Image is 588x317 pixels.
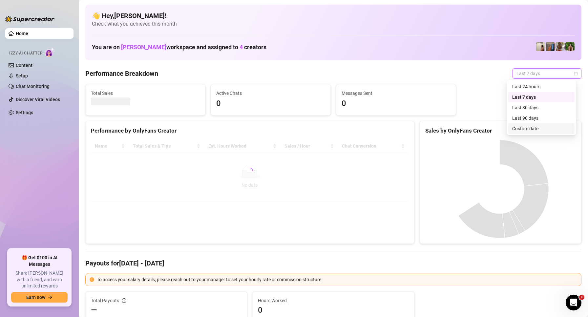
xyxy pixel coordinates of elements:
img: Ralphy [536,42,545,51]
div: To access your salary details, please reach out to your manager to set your hourly rate or commis... [97,276,577,283]
img: Nathaniel [556,42,565,51]
span: 🎁 Get $100 in AI Messages [11,255,68,267]
span: Izzy AI Chatter [9,50,42,56]
div: Performance by OnlyFans Creator [91,126,409,135]
div: Last 24 hours [512,83,571,90]
span: 0 [216,97,325,110]
a: Home [16,31,28,36]
div: Last 90 days [508,113,575,123]
div: Sales by OnlyFans Creator [425,126,576,135]
img: Wayne [546,42,555,51]
div: Last 90 days [512,115,571,122]
span: calendar [574,72,578,75]
h4: Payouts for [DATE] - [DATE] [85,259,581,268]
iframe: Intercom live chat [566,295,581,310]
span: Last 7 days [516,69,577,78]
img: logo-BBDzfeDw.svg [5,16,54,22]
span: Share [PERSON_NAME] with a friend, and earn unlimited rewards [11,270,68,289]
div: Last 7 days [508,92,575,102]
a: Setup [16,73,28,78]
a: Discover Viral Videos [16,97,60,102]
a: Settings [16,110,33,115]
span: — [91,305,97,315]
div: Last 7 days [512,94,571,101]
div: Last 24 hours [508,81,575,92]
div: Custom date [508,123,575,134]
span: Hours Worked [258,297,409,304]
a: Chat Monitoring [16,84,50,89]
span: 0 [342,97,451,110]
h1: You are on workspace and assigned to creators [92,44,266,51]
span: [PERSON_NAME] [121,44,166,51]
span: Earn now [26,295,45,300]
div: Last 30 days [512,104,571,111]
span: info-circle [122,298,126,303]
span: 1 [579,295,584,300]
span: Messages Sent [342,90,451,97]
span: loading [245,166,254,176]
span: 4 [240,44,243,51]
div: Custom date [512,125,571,132]
span: Active Chats [216,90,325,97]
a: Content [16,63,32,68]
button: Earn nowarrow-right [11,292,68,303]
span: Total Payouts [91,297,119,304]
span: exclamation-circle [90,277,94,282]
h4: Performance Breakdown [85,69,158,78]
img: AI Chatter [45,48,55,57]
div: Last 30 days [508,102,575,113]
span: Total Sales [91,90,200,97]
h4: 👋 Hey, [PERSON_NAME] ! [92,11,575,20]
span: Check what you achieved this month [92,20,575,28]
span: 0 [258,305,409,315]
img: Nathaniel [565,42,575,51]
span: arrow-right [48,295,52,300]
